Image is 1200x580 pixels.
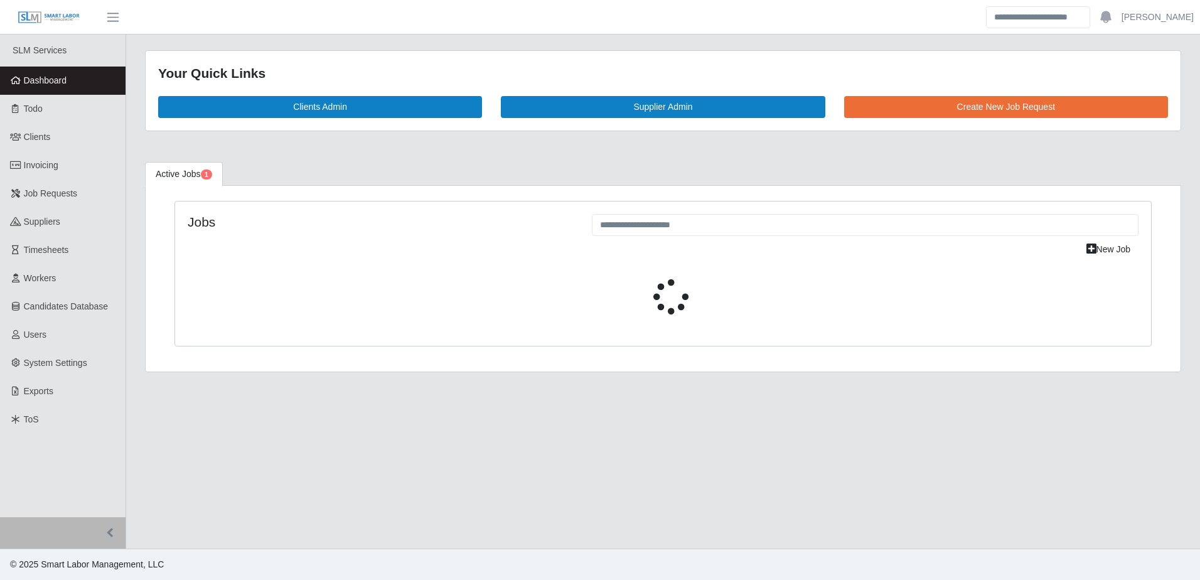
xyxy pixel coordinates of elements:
a: Clients Admin [158,96,482,118]
span: Pending Jobs [201,169,212,180]
img: SLM Logo [18,11,80,24]
span: System Settings [24,358,87,368]
span: Timesheets [24,245,69,255]
span: Workers [24,273,56,283]
span: Suppliers [24,217,60,227]
span: SLM Services [13,45,67,55]
span: Users [24,330,47,340]
a: Create New Job Request [844,96,1168,118]
a: Active Jobs [145,162,223,186]
span: Candidates Database [24,301,109,311]
span: Clients [24,132,51,142]
a: New Job [1078,239,1138,260]
span: Exports [24,386,53,396]
input: Search [986,6,1090,28]
a: Supplier Admin [501,96,825,118]
span: Dashboard [24,75,67,85]
span: Job Requests [24,188,78,198]
span: Invoicing [24,160,58,170]
span: © 2025 Smart Labor Management, LLC [10,559,164,569]
span: Todo [24,104,43,114]
span: ToS [24,414,39,424]
h4: Jobs [188,214,573,230]
a: [PERSON_NAME] [1122,11,1194,24]
div: Your Quick Links [158,63,1168,83]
